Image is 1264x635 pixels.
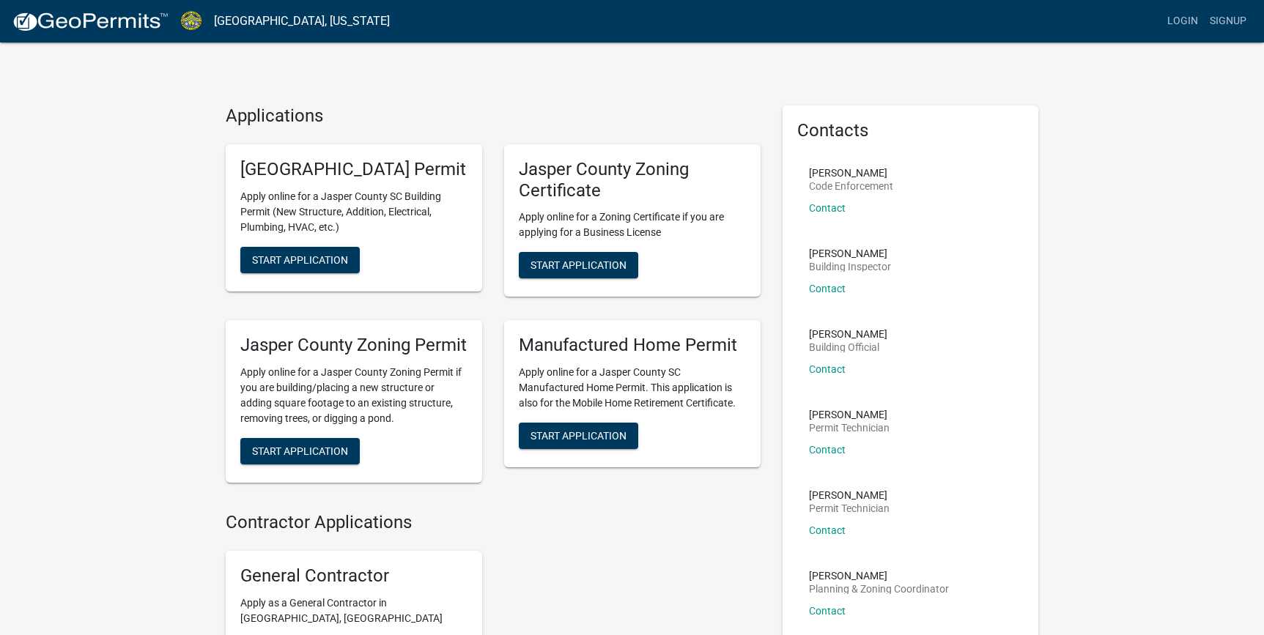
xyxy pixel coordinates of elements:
[809,363,846,375] a: Contact
[809,181,893,191] p: Code Enforcement
[531,259,627,271] span: Start Application
[809,168,893,178] p: [PERSON_NAME]
[240,565,467,587] h5: General Contractor
[519,365,746,411] p: Apply online for a Jasper County SC Manufactured Home Permit. This application is also for the Mo...
[1161,7,1204,35] a: Login
[519,209,746,240] p: Apply online for a Zoning Certificate if you are applying for a Business License
[214,9,390,34] a: [GEOGRAPHIC_DATA], [US_STATE]
[531,430,627,442] span: Start Application
[240,189,467,235] p: Apply online for a Jasper County SC Building Permit (New Structure, Addition, Electrical, Plumbin...
[226,105,761,127] h4: Applications
[809,261,891,272] p: Building Inspector
[809,605,846,617] a: Contact
[1204,7,1252,35] a: Signup
[240,365,467,426] p: Apply online for a Jasper County Zoning Permit if you are building/placing a new structure or add...
[226,512,761,533] h4: Contractor Applications
[809,584,949,594] p: Planning & Zoning Coordinator
[809,571,949,581] p: [PERSON_NAME]
[519,335,746,356] h5: Manufactured Home Permit
[809,342,887,352] p: Building Official
[809,524,846,536] a: Contact
[519,252,638,278] button: Start Application
[809,503,890,513] p: Permit Technician
[809,409,890,420] p: [PERSON_NAME]
[240,159,467,180] h5: [GEOGRAPHIC_DATA] Permit
[180,11,202,31] img: Jasper County, South Carolina
[252,445,348,457] span: Start Application
[519,423,638,449] button: Start Application
[809,444,846,456] a: Contact
[519,159,746,201] h5: Jasper County Zoning Certificate
[240,595,467,626] p: Apply as a General Contractor in [GEOGRAPHIC_DATA], [GEOGRAPHIC_DATA]
[809,490,890,500] p: [PERSON_NAME]
[240,247,360,273] button: Start Application
[809,283,846,294] a: Contact
[797,120,1024,141] h5: Contacts
[252,253,348,265] span: Start Application
[809,202,846,214] a: Contact
[240,335,467,356] h5: Jasper County Zoning Permit
[809,329,887,339] p: [PERSON_NAME]
[226,105,761,494] wm-workflow-list-section: Applications
[240,438,360,464] button: Start Application
[809,423,890,433] p: Permit Technician
[809,248,891,259] p: [PERSON_NAME]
